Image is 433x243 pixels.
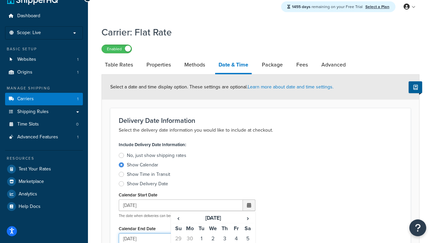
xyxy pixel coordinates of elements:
[17,57,36,62] span: Websites
[173,223,184,234] th: Su
[17,109,49,115] span: Shipping Rules
[248,83,334,90] a: Learn more about date and time settings.
[19,179,44,185] span: Marketplace
[5,93,83,105] a: Carriers1
[119,117,402,124] h3: Delivery Date Information
[76,122,78,127] span: 0
[365,4,389,10] a: Select a Plan
[5,93,83,105] li: Carriers
[292,4,364,10] span: remaining on your Free Trial
[5,66,83,79] a: Origins1
[119,226,156,231] label: Calendar End Date
[5,66,83,79] li: Origins
[17,134,58,140] span: Advanced Features
[5,131,83,143] li: Advanced Features
[5,156,83,161] div: Resources
[409,81,422,93] button: Show Help Docs
[127,152,186,159] div: No, just show shipping rates
[5,200,83,213] a: Help Docs
[19,204,41,210] span: Help Docs
[17,30,41,36] span: Scope: Live
[119,213,255,218] p: The date when deliveries can begin. Leave empty for all dates from [DATE]
[101,26,411,39] h1: Carrier: Flat Rate
[5,188,83,200] a: Analytics
[181,57,208,73] a: Methods
[173,213,184,223] span: ‹
[318,57,349,73] a: Advanced
[127,181,168,187] div: Show Delivery Date
[184,213,242,223] th: [DATE]
[127,171,170,178] div: Show Time in Transit
[119,192,157,197] label: Calendar Start Date
[119,126,402,134] p: Select the delivery date information you would like to include at checkout.
[219,223,230,234] th: Th
[5,106,83,118] a: Shipping Rules
[17,122,39,127] span: Time Slots
[292,4,311,10] strong: 1455 days
[409,219,426,236] button: Open Resource Center
[258,57,286,73] a: Package
[19,191,37,197] span: Analytics
[143,57,174,73] a: Properties
[119,140,186,150] label: Include Delivery Date Information:
[5,131,83,143] a: Advanced Features1
[5,10,83,22] a: Dashboard
[101,57,136,73] a: Table Rates
[5,163,83,175] a: Test Your Rates
[184,223,196,234] th: Mo
[5,46,83,52] div: Basic Setup
[243,213,253,223] span: ›
[77,57,78,62] span: 1
[230,223,242,234] th: Fr
[215,57,252,74] a: Date & Time
[17,13,40,19] span: Dashboard
[77,96,78,102] span: 1
[17,70,32,75] span: Origins
[5,118,83,131] li: Time Slots
[77,70,78,75] span: 1
[110,83,334,90] span: Select a date and time display option. These settings are optional.
[102,45,132,53] label: Enabled
[196,223,207,234] th: Tu
[5,175,83,188] a: Marketplace
[5,53,83,66] li: Websites
[5,85,83,91] div: Manage Shipping
[127,162,158,168] div: Show Calendar
[5,53,83,66] a: Websites1
[17,96,34,102] span: Carriers
[207,223,219,234] th: We
[5,118,83,131] a: Time Slots0
[19,166,51,172] span: Test Your Rates
[242,223,254,234] th: Sa
[293,57,311,73] a: Fees
[77,134,78,140] span: 1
